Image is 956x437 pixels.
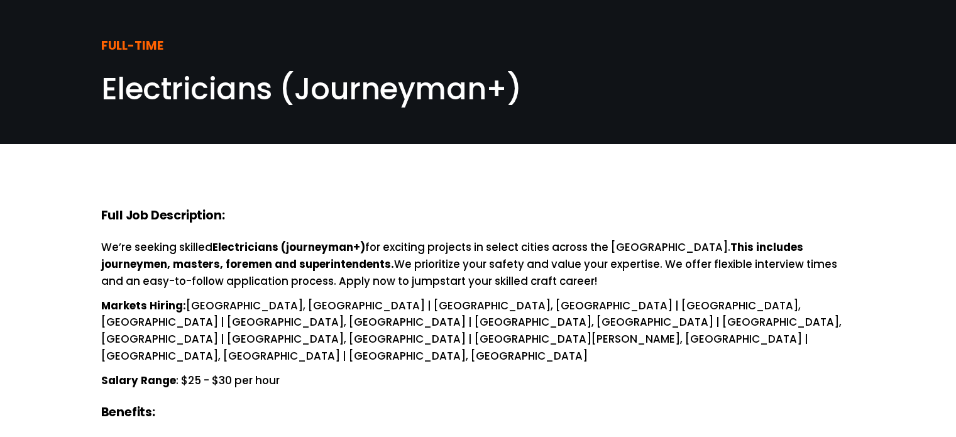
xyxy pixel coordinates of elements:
[101,68,522,110] span: Electricians (Journeyman+)
[101,37,163,54] strong: FULL-TIME
[101,207,225,224] strong: Full Job Description:
[101,239,855,290] p: We’re seeking skilled for exciting projects in select cities across the [GEOGRAPHIC_DATA]. We pri...
[101,240,806,272] strong: This includes journeymen, masters, foremen and superintendents.
[101,298,186,313] strong: Markets Hiring:
[101,297,855,365] p: [GEOGRAPHIC_DATA], [GEOGRAPHIC_DATA] | [GEOGRAPHIC_DATA], [GEOGRAPHIC_DATA] | [GEOGRAPHIC_DATA], ...
[212,240,365,255] strong: Electricians (journeyman+)
[101,372,855,389] p: : $25 - $30 per hour
[101,404,155,421] strong: Benefits:
[101,373,176,388] strong: Salary Range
